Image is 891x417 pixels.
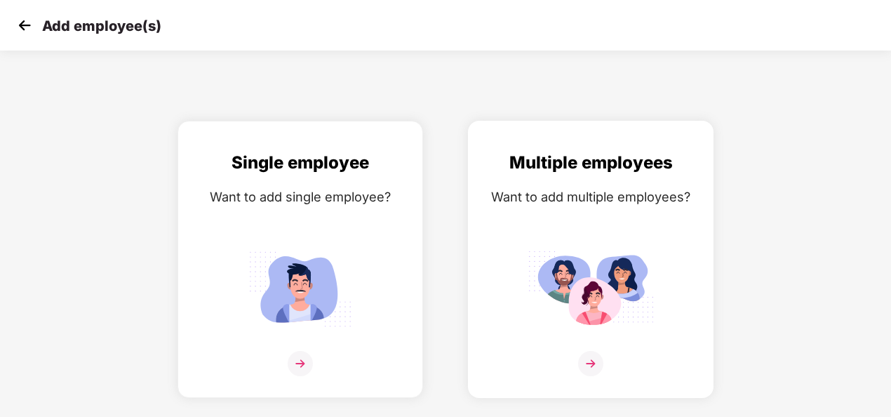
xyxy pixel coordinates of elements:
[192,150,408,176] div: Single employee
[192,187,408,207] div: Want to add single employee?
[483,187,699,207] div: Want to add multiple employees?
[528,245,654,333] img: svg+xml;base64,PHN2ZyB4bWxucz0iaHR0cDovL3d3dy53My5vcmcvMjAwMC9zdmciIGlkPSJNdWx0aXBsZV9lbXBsb3llZS...
[42,18,161,34] p: Add employee(s)
[14,15,35,36] img: svg+xml;base64,PHN2ZyB4bWxucz0iaHR0cDovL3d3dy53My5vcmcvMjAwMC9zdmciIHdpZHRoPSIzMCIgaGVpZ2h0PSIzMC...
[483,150,699,176] div: Multiple employees
[288,351,313,376] img: svg+xml;base64,PHN2ZyB4bWxucz0iaHR0cDovL3d3dy53My5vcmcvMjAwMC9zdmciIHdpZHRoPSIzNiIgaGVpZ2h0PSIzNi...
[237,245,363,333] img: svg+xml;base64,PHN2ZyB4bWxucz0iaHR0cDovL3d3dy53My5vcmcvMjAwMC9zdmciIGlkPSJTaW5nbGVfZW1wbG95ZWUiIH...
[578,351,603,376] img: svg+xml;base64,PHN2ZyB4bWxucz0iaHR0cDovL3d3dy53My5vcmcvMjAwMC9zdmciIHdpZHRoPSIzNiIgaGVpZ2h0PSIzNi...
